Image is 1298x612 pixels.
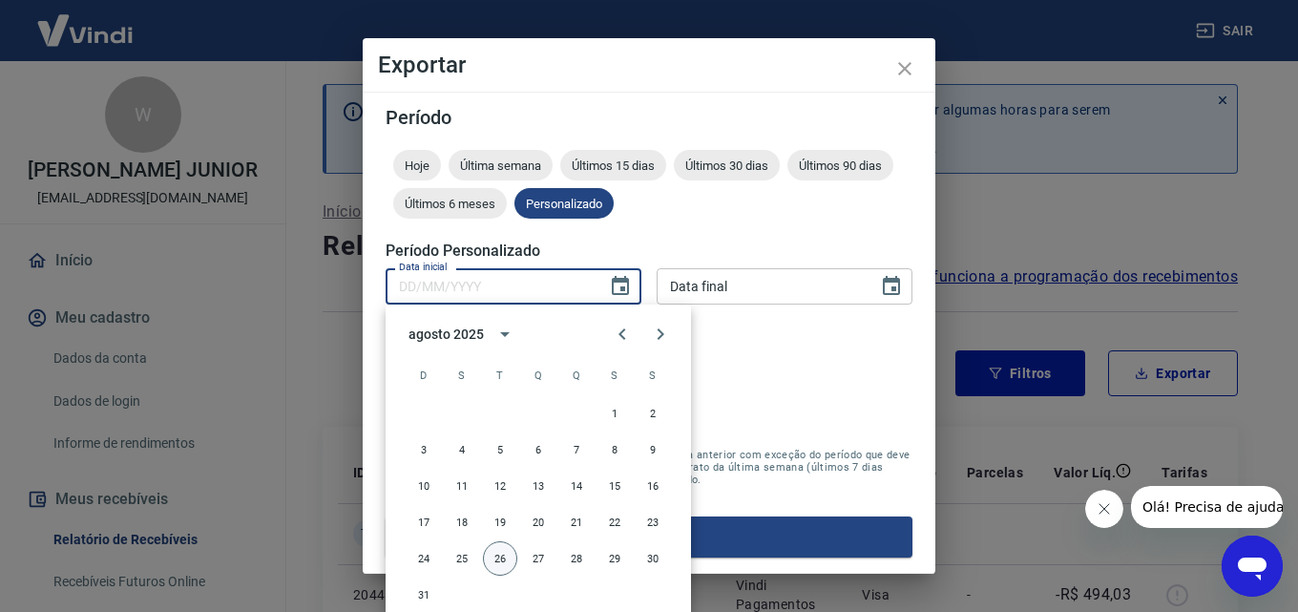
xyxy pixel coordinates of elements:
button: 16 [636,469,670,503]
div: Hoje [393,150,441,180]
button: 20 [521,505,555,539]
input: DD/MM/YYYY [386,268,594,304]
button: 12 [483,469,517,503]
button: 29 [597,541,632,576]
button: 5 [483,433,517,467]
label: Data inicial [399,260,448,274]
iframe: Fechar mensagem [1085,490,1123,528]
span: Olá! Precisa de ajuda? [11,13,160,29]
h4: Exportar [378,53,920,76]
button: 1 [597,396,632,431]
span: quarta-feira [521,356,555,394]
div: Últimos 15 dias [560,150,666,180]
span: terça-feira [483,356,517,394]
div: Última semana [449,150,553,180]
div: Últimos 30 dias [674,150,780,180]
button: 7 [559,433,594,467]
button: 17 [407,505,441,539]
div: Personalizado [514,188,614,219]
button: 26 [483,541,517,576]
button: 19 [483,505,517,539]
button: Next month [641,315,680,353]
button: 9 [636,433,670,467]
button: Previous month [603,315,641,353]
span: Última semana [449,158,553,173]
button: 2 [636,396,670,431]
button: 11 [445,469,479,503]
span: Hoje [393,158,441,173]
button: 6 [521,433,555,467]
button: 15 [597,469,632,503]
span: Últimos 6 meses [393,197,507,211]
div: Últimos 90 dias [787,150,893,180]
button: 28 [559,541,594,576]
button: 8 [597,433,632,467]
button: 25 [445,541,479,576]
span: Últimos 15 dias [560,158,666,173]
h5: Período Personalizado [386,242,912,261]
button: 14 [559,469,594,503]
iframe: Botão para abrir a janela de mensagens [1222,536,1283,597]
span: domingo [407,356,441,394]
button: 13 [521,469,555,503]
button: 4 [445,433,479,467]
button: Choose date [601,267,639,306]
button: 22 [597,505,632,539]
button: calendar view is open, switch to year view [489,318,521,350]
span: Últimos 30 dias [674,158,780,173]
button: 31 [407,578,441,612]
button: 10 [407,469,441,503]
span: Personalizado [514,197,614,211]
span: segunda-feira [445,356,479,394]
div: agosto 2025 [408,325,483,345]
button: 18 [445,505,479,539]
div: Últimos 6 meses [393,188,507,219]
button: Choose date [872,267,911,306]
button: 27 [521,541,555,576]
button: 24 [407,541,441,576]
span: quinta-feira [559,356,594,394]
span: sábado [636,356,670,394]
button: 30 [636,541,670,576]
button: 21 [559,505,594,539]
button: close [882,46,928,92]
span: sexta-feira [597,356,632,394]
iframe: Mensagem da empresa [1131,486,1283,528]
button: 3 [407,433,441,467]
input: DD/MM/YYYY [657,268,865,304]
span: Últimos 90 dias [787,158,893,173]
button: 23 [636,505,670,539]
h5: Período [386,108,912,127]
